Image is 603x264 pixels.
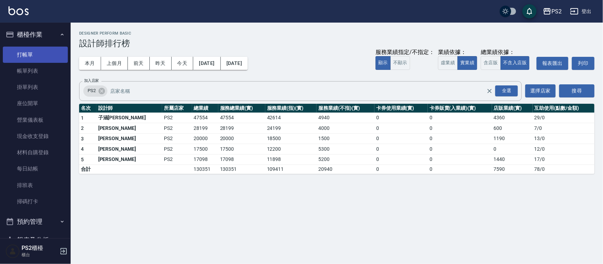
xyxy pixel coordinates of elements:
button: 不顯示 [390,56,410,70]
td: 42614 [265,113,317,123]
th: 服務業績(不指)(實) [317,104,374,113]
td: 29 / 0 [533,113,595,123]
a: 營業儀表板 [3,112,68,128]
button: Open [494,84,519,98]
td: 0 [428,123,492,134]
th: 服務總業績(實) [218,104,265,113]
a: 掃碼打卡 [3,193,68,210]
td: 28199 [192,123,218,134]
button: 顯示 [376,56,391,70]
div: 業績依據： [438,49,477,56]
button: 含店販 [481,56,501,70]
td: 47554 [192,113,218,123]
td: 1190 [492,133,533,144]
td: 17 / 0 [533,154,595,165]
a: 打帳單 [3,47,68,63]
td: 18500 [265,133,317,144]
table: a dense table [79,104,595,174]
td: 1500 [317,133,374,144]
a: 現金收支登錄 [3,128,68,144]
td: [PERSON_NAME] [96,123,162,134]
div: 服務業績指定/不指定： [376,49,434,56]
img: Logo [8,6,29,15]
td: 0 [374,123,428,134]
span: 4 [81,146,84,152]
td: 20000 [218,133,265,144]
button: 上個月 [101,57,128,70]
div: 全選 [495,85,518,96]
label: 加入店家 [84,78,99,83]
td: 5300 [317,144,374,155]
input: 店家名稱 [108,85,499,97]
button: 今天 [172,57,194,70]
td: 0 [492,144,533,155]
td: 17098 [192,154,218,165]
th: 總業績 [192,104,218,113]
button: 登出 [567,5,595,18]
button: [DATE] [221,57,248,70]
td: 20940 [317,165,374,174]
h5: PS2櫃檯 [22,245,58,252]
td: 11898 [265,154,317,165]
td: 4940 [317,113,374,123]
td: 5200 [317,154,374,165]
h3: 設計師排行榜 [79,38,595,48]
td: 600 [492,123,533,134]
td: 4000 [317,123,374,134]
a: 掛單列表 [3,79,68,95]
a: 帳單列表 [3,63,68,79]
a: 材料自購登錄 [3,144,68,161]
td: 0 [428,133,492,144]
td: 合計 [79,165,96,174]
td: 0 [374,113,428,123]
td: 109411 [265,165,317,174]
td: [PERSON_NAME] [96,144,162,155]
p: 櫃台 [22,252,58,258]
td: 24199 [265,123,317,134]
button: [DATE] [193,57,220,70]
td: 17500 [218,144,265,155]
th: 服務業績(指)(實) [265,104,317,113]
button: 昨天 [150,57,172,70]
div: 總業績依據： [481,49,533,56]
a: 座位開單 [3,95,68,112]
button: PS2 [540,4,564,19]
th: 名次 [79,104,96,113]
span: 5 [81,157,84,162]
td: 4360 [492,113,533,123]
td: PS2 [162,113,192,123]
button: 前天 [128,57,150,70]
td: 0 [428,165,492,174]
td: 1440 [492,154,533,165]
div: PS2 [551,7,562,16]
th: 互助使用(點數/金額) [533,104,595,113]
td: 0 [374,144,428,155]
th: 所屬店家 [162,104,192,113]
td: 0 [428,154,492,165]
button: 預約管理 [3,212,68,231]
th: 卡券使用業績(實) [374,104,428,113]
button: 搜尋 [559,84,595,97]
button: 報表匯出 [537,57,568,70]
th: 店販業績(實) [492,104,533,113]
td: 0 [374,133,428,144]
td: 7 / 0 [533,123,595,134]
td: 17098 [218,154,265,165]
td: 0 [428,144,492,155]
a: 排班表 [3,177,68,193]
td: 130351 [192,165,218,174]
button: 選擇店家 [525,84,556,97]
button: 報表及分析 [3,231,68,249]
td: 130351 [218,165,265,174]
button: 實業績 [457,56,477,70]
td: 17500 [192,144,218,155]
span: 2 [81,125,84,131]
button: 櫃檯作業 [3,25,68,44]
button: Clear [485,86,495,96]
td: 20000 [192,133,218,144]
td: PS2 [162,154,192,165]
button: 虛業績 [438,56,458,70]
td: PS2 [162,123,192,134]
td: 子涵[PERSON_NAME] [96,113,162,123]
